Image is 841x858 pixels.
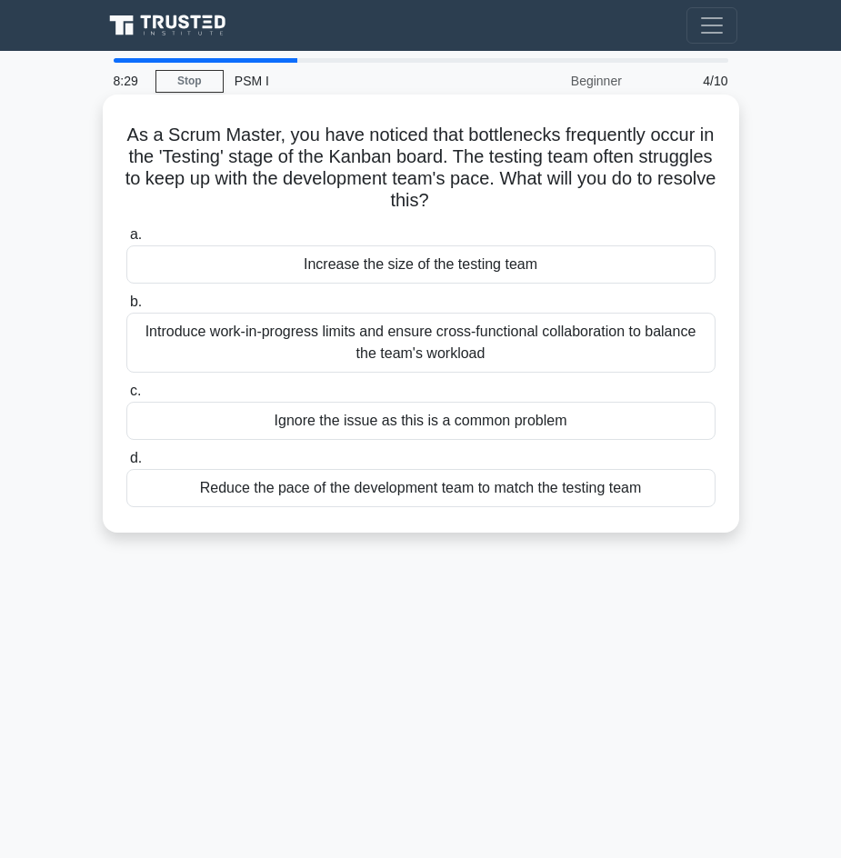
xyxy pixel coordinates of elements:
[126,245,716,284] div: Increase the size of the testing team
[130,450,142,465] span: d.
[126,402,716,440] div: Ignore the issue as this is a common problem
[103,63,155,99] div: 8:29
[130,294,142,309] span: b.
[155,70,224,93] a: Stop
[126,469,716,507] div: Reduce the pace of the development team to match the testing team
[633,63,739,99] div: 4/10
[224,63,474,99] div: PSM I
[126,313,716,373] div: Introduce work-in-progress limits and ensure cross-functional collaboration to balance the team's...
[474,63,633,99] div: Beginner
[130,226,142,242] span: a.
[130,383,141,398] span: c.
[125,124,717,213] h5: As a Scrum Master, you have noticed that bottlenecks frequently occur in the 'Testing' stage of t...
[686,7,737,44] button: Toggle navigation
